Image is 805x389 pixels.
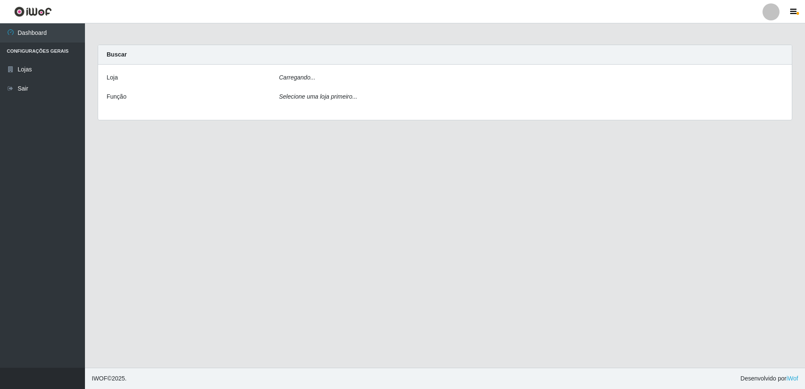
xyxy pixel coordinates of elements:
[107,92,127,101] label: Função
[786,375,798,382] a: iWof
[279,74,316,81] i: Carregando...
[92,375,107,382] span: IWOF
[107,51,127,58] strong: Buscar
[92,374,127,383] span: © 2025 .
[740,374,798,383] span: Desenvolvido por
[279,93,357,100] i: Selecione uma loja primeiro...
[107,73,118,82] label: Loja
[14,6,52,17] img: CoreUI Logo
